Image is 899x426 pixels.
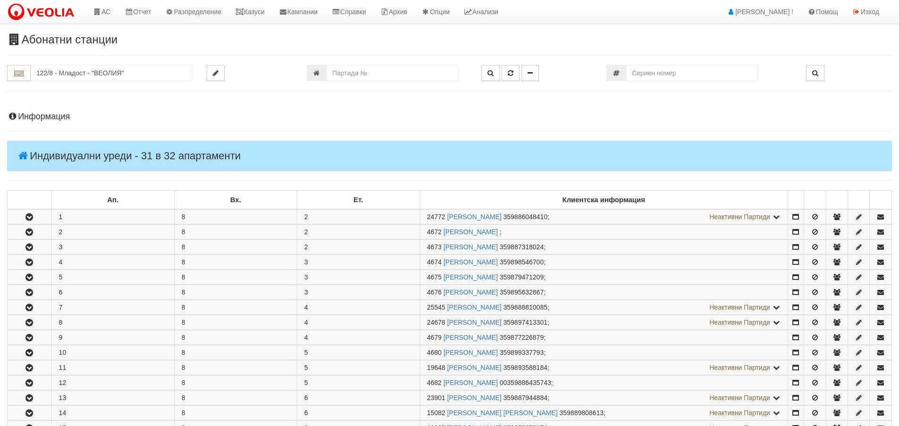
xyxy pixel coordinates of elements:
[304,303,308,311] span: 4
[427,273,442,281] span: Партида №
[174,225,297,239] td: 8
[420,315,788,330] td: ;
[504,364,547,371] span: 359893588184
[51,191,174,210] td: Ап.: No sort applied, sorting is disabled
[420,300,788,315] td: ;
[870,191,892,210] td: : No sort applied, sorting is disabled
[304,319,308,326] span: 4
[174,285,297,300] td: 8
[304,273,308,281] span: 3
[444,273,498,281] a: [PERSON_NAME]
[304,349,308,356] span: 5
[7,33,892,46] h3: Абонатни станции
[327,65,459,81] input: Партида №
[788,191,804,210] td: : No sort applied, sorting is disabled
[709,409,770,417] span: Неактивни Партиди
[7,2,79,22] img: VeoliaLogo.png
[304,288,308,296] span: 3
[804,191,826,210] td: : No sort applied, sorting is disabled
[31,65,193,81] input: Абонатна станция
[444,379,498,386] a: [PERSON_NAME]
[7,141,892,171] h4: Индивидуални уреди - 31 в 32 апартаменти
[420,255,788,270] td: ;
[353,196,363,204] b: Ет.
[447,394,501,401] a: [PERSON_NAME]
[51,225,174,239] td: 2
[304,409,308,417] span: 6
[444,288,498,296] a: [PERSON_NAME]
[304,364,308,371] span: 5
[51,360,174,375] td: 11
[420,330,788,345] td: ;
[447,303,501,311] a: [PERSON_NAME]
[420,376,788,390] td: ;
[500,334,544,341] span: 359877226879
[420,285,788,300] td: ;
[174,209,297,224] td: 8
[500,243,544,251] span: 359887318024
[174,240,297,254] td: 8
[447,409,557,417] a: [PERSON_NAME] [PERSON_NAME]
[427,319,445,326] span: Партида №
[444,228,498,236] a: [PERSON_NAME]
[504,394,547,401] span: 359887944884
[427,409,445,417] span: Партида №
[500,379,551,386] span: 00359886435743
[709,303,770,311] span: Неактивни Партиди
[174,391,297,405] td: 8
[51,255,174,270] td: 4
[304,394,308,401] span: 6
[107,196,118,204] b: Ап.
[174,270,297,285] td: 8
[420,240,788,254] td: ;
[230,196,241,204] b: Вх.
[51,376,174,390] td: 12
[51,345,174,360] td: 10
[504,303,547,311] span: 359888810085
[427,258,442,266] span: Партида №
[51,270,174,285] td: 5
[304,379,308,386] span: 5
[427,394,445,401] span: Партида №
[444,334,498,341] a: [PERSON_NAME]
[427,303,445,311] span: Партида №
[304,243,308,251] span: 2
[420,225,788,239] td: ;
[504,213,547,221] span: 359886048410
[51,391,174,405] td: 13
[174,300,297,315] td: 8
[297,191,420,210] td: Ет.: No sort applied, sorting is disabled
[304,258,308,266] span: 3
[420,270,788,285] td: ;
[563,196,645,204] b: Клиентска информация
[51,330,174,345] td: 9
[51,209,174,224] td: 1
[427,379,442,386] span: Партида №
[51,240,174,254] td: 3
[447,364,501,371] a: [PERSON_NAME]
[8,191,52,210] td: : No sort applied, sorting is disabled
[504,319,547,326] span: 359897413301
[709,394,770,401] span: Неактивни Партиди
[174,330,297,345] td: 8
[447,213,501,221] a: [PERSON_NAME]
[560,409,604,417] span: 359889808613
[304,228,308,236] span: 2
[51,300,174,315] td: 7
[500,349,544,356] span: 359899337793
[174,315,297,330] td: 8
[174,345,297,360] td: 8
[420,345,788,360] td: ;
[174,406,297,420] td: 8
[174,191,297,210] td: Вх.: No sort applied, sorting is disabled
[427,228,442,236] span: Партида №
[174,376,297,390] td: 8
[447,319,501,326] a: [PERSON_NAME]
[420,406,788,420] td: ;
[709,213,770,221] span: Неактивни Партиди
[500,288,544,296] span: 359895632867
[427,364,445,371] span: Партида №
[420,209,788,224] td: ;
[174,360,297,375] td: 8
[427,334,442,341] span: Партида №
